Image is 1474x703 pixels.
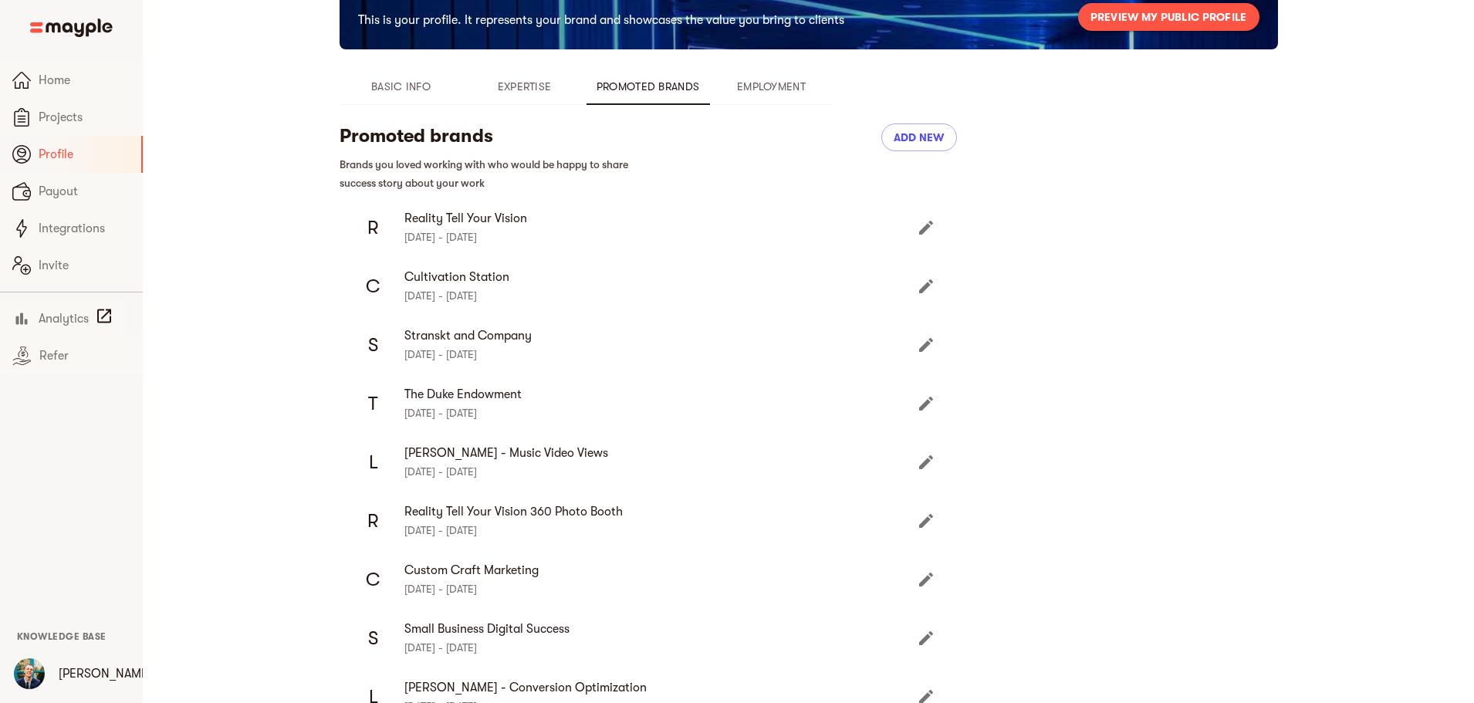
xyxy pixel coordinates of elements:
div: L [352,441,395,484]
span: Expertise [472,77,577,96]
button: Preview my public profile [1078,3,1259,31]
span: Employment [719,77,824,96]
span: [PERSON_NAME] - Conversion Optimization [404,678,920,697]
div: S [352,323,395,367]
span: Reality Tell Your Vision [404,209,920,228]
iframe: Chat Widget [1397,629,1474,703]
span: Refer [39,346,130,365]
button: Edit [908,620,945,657]
p: [DATE] - [DATE] [404,521,920,539]
span: Small Business Digital Success [404,620,920,638]
p: [PERSON_NAME] [59,664,152,683]
span: Projects [39,108,130,127]
span: Integrations [39,219,130,238]
span: Profile [39,145,129,164]
span: [PERSON_NAME] - Music Video Views [404,444,920,462]
p: [DATE] - [DATE] [404,462,920,481]
span: Cultivation Station [404,268,920,286]
div: R [352,499,395,542]
span: Basic Info [349,77,454,96]
div: C [352,265,395,308]
span: The Duke Endowment [404,385,920,404]
p: [DATE] - [DATE] [404,286,920,305]
span: Promoted Brands [596,77,701,96]
div: R [352,206,395,249]
button: Edit [908,444,945,481]
button: Add new [881,123,957,151]
button: Edit [908,326,945,363]
span: Reality Tell Your Vision 360 Photo Booth [404,502,920,521]
p: [DATE] - [DATE] [404,580,920,598]
span: Payout [39,182,130,201]
div: T [352,382,395,425]
span: Add new [894,128,945,147]
span: Analytics [39,309,89,328]
div: S [352,617,395,660]
button: Edit [908,268,945,305]
span: Knowledge Base [17,631,106,642]
p: [DATE] - [DATE] [404,345,920,363]
button: Edit [908,209,945,246]
div: C [352,558,395,601]
img: Main logo [30,19,113,37]
span: Home [39,71,130,90]
p: [DATE] - [DATE] [404,228,920,246]
h6: Brands you loved working with who would be happy to share success story about your work [340,155,648,192]
span: Stranskt and Company [404,326,920,345]
span: Custom Craft Marketing [404,561,920,580]
p: [DATE] - [DATE] [404,638,920,657]
button: User Menu [5,649,54,698]
button: Edit [908,385,945,422]
button: Edit [908,561,945,598]
span: Preview my public profile [1090,8,1247,26]
h6: This is your profile. It represents your brand and showcases the value you bring to clients [358,9,844,31]
button: Edit [908,502,945,539]
a: Knowledge Base [17,630,106,642]
img: YZZgCb1fS5ussBl3eJIV [14,658,45,689]
span: Invite [39,256,130,275]
h5: Promoted brands [340,123,648,148]
p: [DATE] - [DATE] [404,404,920,422]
